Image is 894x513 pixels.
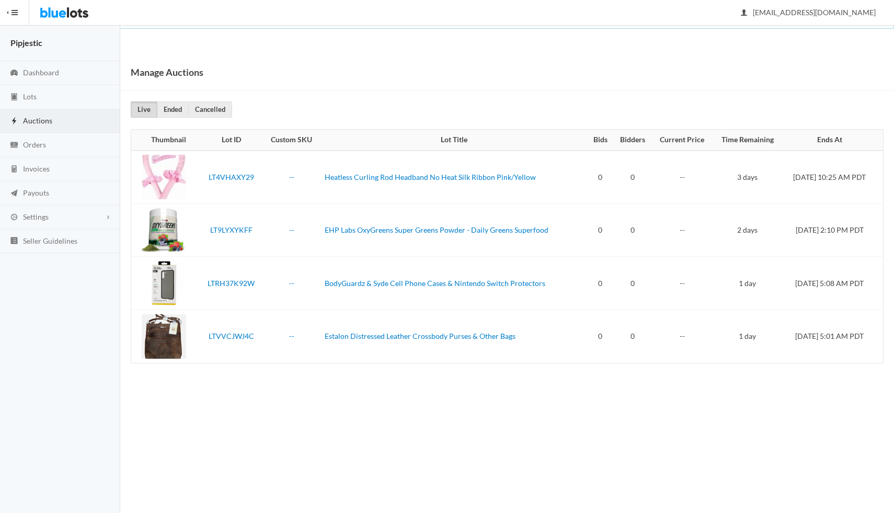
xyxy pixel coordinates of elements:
[588,257,614,310] td: 0
[10,38,42,48] strong: Pipjestic
[188,101,232,118] a: Cancelled
[652,130,713,151] th: Current Price
[588,130,614,151] th: Bids
[713,130,783,151] th: Time Remaining
[209,173,254,181] a: LT4VHAXY29
[9,69,19,78] ion-icon: speedometer
[325,279,545,288] a: BodyGuardz & Syde Cell Phone Cases & Nintendo Switch Protectors
[652,203,713,257] td: --
[613,310,652,363] td: 0
[739,8,749,18] ion-icon: person
[325,225,548,234] a: EHP Labs OxyGreens Super Greens Powder - Daily Greens Superfood
[613,257,652,310] td: 0
[783,257,883,310] td: [DATE] 5:08 AM PDT
[9,189,19,199] ion-icon: paper plane
[23,68,59,77] span: Dashboard
[783,151,883,204] td: [DATE] 10:25 AM PDT
[652,257,713,310] td: --
[783,203,883,257] td: [DATE] 2:10 PM PDT
[713,203,783,257] td: 2 days
[131,64,203,80] h1: Manage Auctions
[23,164,50,173] span: Invoices
[23,212,49,221] span: Settings
[209,332,254,340] a: LTVVCJWJ4C
[208,279,255,288] a: LTRH37K92W
[652,310,713,363] td: --
[713,257,783,310] td: 1 day
[23,140,46,149] span: Orders
[9,165,19,175] ion-icon: calculator
[9,93,19,102] ion-icon: clipboard
[23,116,52,125] span: Auctions
[325,173,536,181] a: Heatless Curling Rod Headband No Heat Silk Ribbon Pink/Yellow
[157,101,189,118] a: Ended
[9,117,19,127] ion-icon: flash
[713,310,783,363] td: 1 day
[588,310,614,363] td: 0
[289,279,294,288] a: --
[9,213,19,223] ion-icon: cog
[325,332,515,340] a: Estalon Distressed Leather Crossbody Purses & Other Bags
[613,151,652,204] td: 0
[23,92,37,101] span: Lots
[741,8,876,17] span: [EMAIL_ADDRESS][DOMAIN_NAME]
[23,188,49,197] span: Payouts
[210,225,253,234] a: LT9LYXYKFF
[289,225,294,234] a: --
[652,151,713,204] td: --
[783,130,883,151] th: Ends At
[131,130,199,151] th: Thumbnail
[588,151,614,204] td: 0
[23,236,77,245] span: Seller Guidelines
[613,203,652,257] td: 0
[783,310,883,363] td: [DATE] 5:01 AM PDT
[199,130,263,151] th: Lot ID
[131,101,157,118] a: Live
[289,332,294,340] a: --
[713,151,783,204] td: 3 days
[289,173,294,181] a: --
[9,236,19,246] ion-icon: list box
[588,203,614,257] td: 0
[263,130,320,151] th: Custom SKU
[613,130,652,151] th: Bidders
[9,141,19,151] ion-icon: cash
[320,130,588,151] th: Lot Title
